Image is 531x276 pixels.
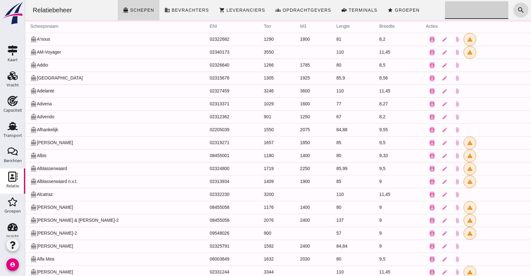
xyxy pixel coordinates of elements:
[234,201,270,214] td: 1176
[417,37,422,42] i: edit
[180,240,234,253] td: 02325791
[349,240,396,253] td: 9
[323,8,352,13] span: Terminals
[270,136,306,149] td: 1850
[180,97,234,110] td: 02313371
[306,175,349,188] td: 85
[417,153,422,159] i: edit
[4,209,21,213] div: Groepen
[234,149,270,162] td: 1180
[417,256,422,262] i: edit
[417,244,422,249] i: edit
[349,72,396,85] td: 8,56
[6,184,19,188] div: Relatie
[404,140,410,146] i: contacts
[306,162,349,175] td: 85,99
[404,88,410,94] i: contacts
[349,227,396,240] td: 9
[5,165,12,172] i: directions_boat
[105,8,129,13] span: Schepen
[6,234,19,238] div: Inzicht
[250,7,256,13] i: groups
[442,179,448,185] i: warning
[429,114,435,120] i: attach_file
[306,201,349,214] td: 80
[417,218,422,223] i: edit
[234,85,270,97] td: 3246
[404,37,410,42] i: contacts
[349,20,396,33] th: breedte
[349,33,396,46] td: 8,2
[404,50,410,55] i: contacts
[404,166,410,172] i: contacts
[4,159,22,163] div: Berichten
[270,33,306,46] td: 1800
[5,243,12,250] i: directions_boat
[429,244,435,249] i: attach_file
[180,20,234,33] th: ENI
[362,7,368,13] i: star
[306,85,349,97] td: 110
[417,50,422,55] i: edit
[417,231,422,236] i: edit
[442,218,448,223] i: warning
[270,201,306,214] td: 1400
[404,256,410,262] i: contacts
[417,62,422,68] i: edit
[429,50,435,55] i: attach_file
[139,7,145,13] i: business
[429,153,435,159] i: attach_file
[349,123,396,136] td: 9,55
[8,58,18,62] div: Kaart
[442,153,448,159] i: warning
[417,166,422,172] i: edit
[306,33,349,46] td: 81
[349,214,396,227] td: 9
[417,140,422,146] i: edit
[429,101,435,107] i: attach_file
[417,127,422,133] i: edit
[180,72,234,85] td: 02315676
[234,123,270,136] td: 1550
[3,6,52,15] div: Relatiebeheer
[429,231,435,236] i: attach_file
[442,205,448,210] i: warning
[306,188,349,201] td: 110
[349,46,396,59] td: 11,45
[349,188,396,201] td: 11,45
[404,101,410,107] i: contacts
[306,136,349,149] td: 85
[234,227,270,240] td: 900
[5,114,12,120] i: directions_boat
[442,231,448,236] i: warning
[306,46,349,59] td: 110
[234,253,270,266] td: 1632
[270,175,306,188] td: 1900
[270,240,306,253] td: 2400
[404,205,410,210] i: contacts
[270,20,306,33] th: m3
[5,152,12,159] i: directions_boat
[396,20,506,33] th: acties
[404,75,410,81] i: contacts
[306,72,349,85] td: 85,9
[404,218,410,223] i: contacts
[270,85,306,97] td: 3600
[5,36,12,43] i: directions_boat
[442,166,448,172] i: warning
[270,253,306,266] td: 2030
[5,217,12,224] i: directions_boat
[404,114,410,120] i: contacts
[180,162,234,175] td: 02324800
[349,201,396,214] td: 9
[6,258,19,271] i: account_circle
[234,59,270,72] td: 1266
[234,188,270,201] td: 3200
[180,188,234,201] td: 02332230
[5,126,12,133] i: directions_boat
[180,214,234,227] td: 08455058
[180,201,234,214] td: 08455058
[7,83,19,87] div: Vracht
[98,7,103,13] i: directions_boat
[270,72,306,85] td: 1925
